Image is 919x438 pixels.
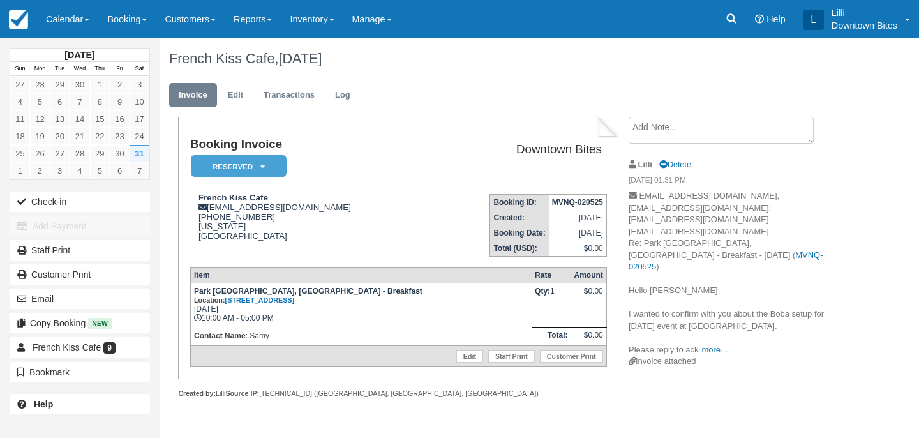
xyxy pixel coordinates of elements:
a: Edit [218,83,253,108]
a: Customer Print [540,350,603,363]
th: Sun [10,62,30,76]
span: French Kiss Cafe [33,342,101,352]
td: [DATE] [549,225,607,241]
a: 8 [90,93,110,110]
a: 7 [70,93,89,110]
a: 11 [10,110,30,128]
a: Customer Print [10,264,150,285]
strong: [DATE] [64,50,94,60]
th: Wed [70,62,89,76]
b: Help [34,399,53,409]
th: Mon [30,62,50,76]
a: 25 [10,145,30,162]
em: Reserved [191,155,287,177]
div: [EMAIL_ADDRESS][DOMAIN_NAME] [PHONE_NUMBER] [US_STATE] [GEOGRAPHIC_DATA] [190,193,431,241]
p: Lilli [832,6,897,19]
span: Help [766,14,786,24]
a: 22 [90,128,110,145]
span: [DATE] [279,50,322,66]
a: 6 [110,162,130,179]
a: French Kiss Cafe 9 [10,337,150,358]
a: Log [325,83,360,108]
strong: Source IP: [225,389,259,397]
div: L [803,10,824,30]
h1: Booking Invoice [190,138,431,151]
a: 24 [130,128,149,145]
button: Bookmark [10,362,150,382]
strong: Qty [535,287,550,296]
a: 27 [50,145,70,162]
a: 14 [70,110,89,128]
a: Invoice [169,83,217,108]
th: Fri [110,62,130,76]
a: 2 [30,162,50,179]
strong: Contact Name [194,331,246,340]
p: Downtown Bites [832,19,897,32]
strong: Lilli [638,160,652,169]
th: Total (USD): [490,241,549,257]
a: 1 [10,162,30,179]
a: Staff Print [488,350,535,363]
a: Edit [456,350,483,363]
a: 19 [30,128,50,145]
td: [DATE] [549,210,607,225]
button: Email [10,289,150,309]
div: $0.00 [574,287,602,306]
a: 18 [10,128,30,145]
a: 23 [110,128,130,145]
strong: MVNQ-020525 [552,198,603,207]
th: Total: [532,327,571,346]
a: 20 [50,128,70,145]
a: Transactions [254,83,324,108]
th: Thu [90,62,110,76]
td: 1 [532,283,571,326]
a: 12 [30,110,50,128]
a: 3 [130,76,149,93]
a: 13 [50,110,70,128]
a: 30 [70,76,89,93]
a: more... [701,345,727,354]
a: 30 [110,145,130,162]
img: checkfront-main-nav-mini-logo.png [9,10,28,29]
th: Rate [532,268,571,283]
a: 17 [130,110,149,128]
a: 16 [110,110,130,128]
th: Created: [490,210,549,225]
a: 21 [70,128,89,145]
a: 7 [130,162,149,179]
a: 29 [50,76,70,93]
div: Invoice attached [629,356,839,368]
a: 5 [30,93,50,110]
a: 10 [130,93,149,110]
p: [EMAIL_ADDRESS][DOMAIN_NAME], [EMAIL_ADDRESS][DOMAIN_NAME]; [EMAIL_ADDRESS][DOMAIN_NAME], [EMAIL_... [629,190,839,356]
em: [DATE] 01:31 PM [629,175,839,189]
strong: Park [GEOGRAPHIC_DATA], [GEOGRAPHIC_DATA] - Breakfast [194,287,422,305]
th: Item [190,268,532,283]
th: Booking ID: [490,195,549,211]
a: 5 [90,162,110,179]
a: Delete [659,160,691,169]
a: [STREET_ADDRESS] [225,296,295,304]
p: : Samy [194,329,528,342]
h1: French Kiss Cafe, [169,51,839,66]
strong: French Kiss Cafe [198,193,268,202]
a: 31 [130,145,149,162]
small: Location: [194,296,294,304]
span: 9 [103,342,116,354]
a: 3 [50,162,70,179]
a: 26 [30,145,50,162]
button: Add Payment [10,216,150,236]
a: 28 [30,76,50,93]
a: 27 [10,76,30,93]
h2: Downtown Bites [437,143,602,156]
a: 28 [70,145,89,162]
a: Staff Print [10,240,150,261]
button: Copy Booking New [10,313,150,333]
a: 9 [110,93,130,110]
th: Sat [130,62,149,76]
i: Help [755,15,764,24]
a: 2 [110,76,130,93]
strong: Created by: [178,389,216,397]
div: Lilli [TECHNICAL_ID] ([GEOGRAPHIC_DATA], [GEOGRAPHIC_DATA], [GEOGRAPHIC_DATA]) [178,389,618,398]
a: Help [10,394,150,414]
